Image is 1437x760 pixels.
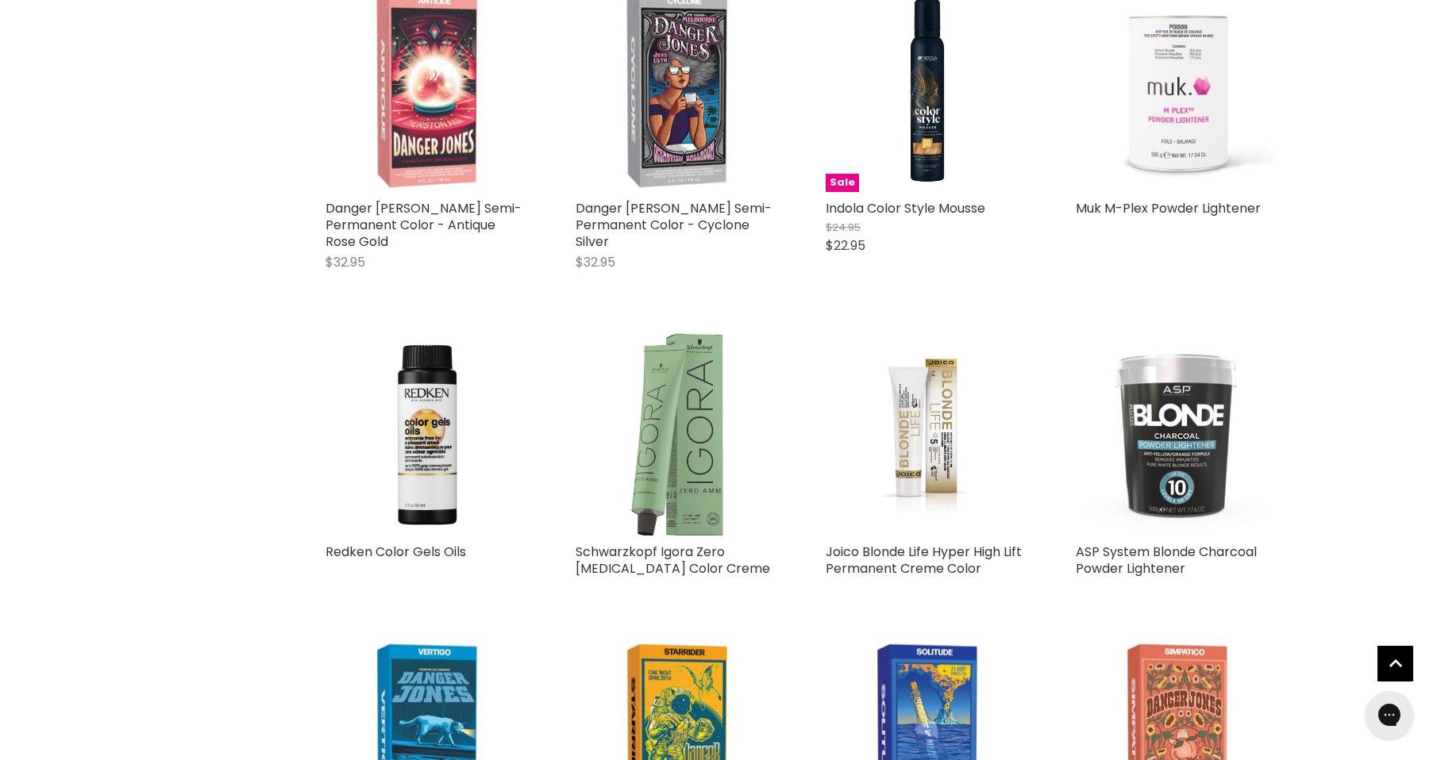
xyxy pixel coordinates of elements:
img: Schwarzkopf Igora Zero Ammonia Color Creme [576,333,778,535]
span: $24.95 [826,220,861,235]
img: ASP System Blonde Charcoal Powder Lightener [1076,333,1278,535]
a: Joico Blonde Life Hyper High Lift Permanent Creme Color [826,333,1028,535]
iframe: Gorgias live chat messenger [1358,685,1421,744]
a: Muk M-Plex Powder Lightener [1076,199,1261,217]
img: Joico Blonde Life Hyper High Lift Permanent Creme Color [856,333,998,535]
span: $22.95 [826,236,865,255]
a: Danger [PERSON_NAME] Semi-Permanent Color - Cyclone Silver [576,199,772,251]
a: Redken Color Gels Oils [326,543,466,561]
a: ASP System Blonde Charcoal Powder Lightener [1076,543,1257,578]
a: Joico Blonde Life Hyper High Lift Permanent Creme Color [826,543,1022,578]
span: $32.95 [326,253,365,271]
span: $32.95 [576,253,615,271]
span: Sale [826,174,859,192]
a: Indola Color Style Mousse [826,199,985,217]
a: Schwarzkopf Igora Zero [MEDICAL_DATA] Color Creme [576,543,770,578]
a: Danger [PERSON_NAME] Semi-Permanent Color - Antique Rose Gold [326,199,522,251]
img: Redken Color Gels Oils [326,333,528,535]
